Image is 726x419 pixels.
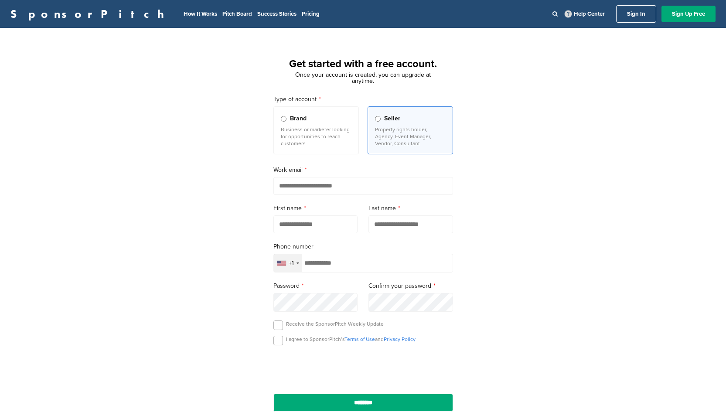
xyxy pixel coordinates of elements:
[274,254,302,272] div: Selected country
[289,260,294,266] div: +1
[222,10,252,17] a: Pitch Board
[368,281,453,291] label: Confirm your password
[384,114,400,123] span: Seller
[563,9,607,19] a: Help Center
[344,336,375,342] a: Terms of Use
[616,5,656,23] a: Sign In
[295,71,431,85] span: Once your account is created, you can upgrade at anytime.
[368,204,453,213] label: Last name
[375,116,381,122] input: Seller Property rights holder, Agency, Event Manager, Vendor, Consultant
[286,320,384,327] p: Receive the SponsorPitch Weekly Update
[281,126,351,147] p: Business or marketer looking for opportunities to reach customers
[290,114,307,123] span: Brand
[302,10,320,17] a: Pricing
[661,6,716,22] a: Sign Up Free
[263,56,464,72] h1: Get started with a free account.
[257,10,297,17] a: Success Stories
[273,242,453,252] label: Phone number
[384,336,416,342] a: Privacy Policy
[314,355,413,381] iframe: reCAPTCHA
[10,8,170,20] a: SponsorPitch
[273,204,358,213] label: First name
[286,336,416,343] p: I agree to SponsorPitch’s and
[184,10,217,17] a: How It Works
[375,126,446,147] p: Property rights holder, Agency, Event Manager, Vendor, Consultant
[273,165,453,175] label: Work email
[281,116,286,122] input: Brand Business or marketer looking for opportunities to reach customers
[273,95,453,104] label: Type of account
[273,281,358,291] label: Password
